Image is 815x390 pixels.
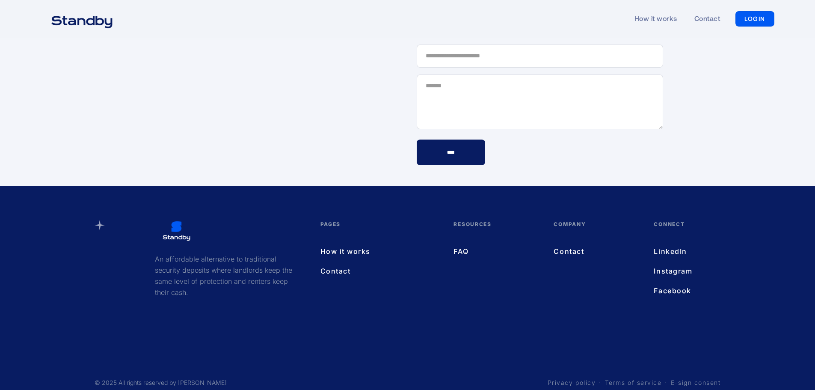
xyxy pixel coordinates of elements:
div: Connect [654,220,703,246]
a: How it works [320,246,437,257]
a: Facebook [654,285,703,296]
a: home [41,10,123,27]
div: pages [320,220,437,246]
div: Company [554,220,637,246]
a: Contact [554,246,637,257]
div: Resources [453,220,536,246]
a: · [599,378,602,387]
a: Terms of service [605,378,662,387]
a: LinkedIn [654,246,703,257]
a: Contact [320,265,437,277]
a: FAQ [453,246,536,257]
a: E-sign consent [671,378,721,387]
a: Instagram [654,265,703,277]
a: Privacy policy [548,378,596,387]
a: · [665,378,667,387]
a: LOGIN [735,11,774,27]
div: © 2025 All rights reserved by [PERSON_NAME] [95,378,227,387]
p: An affordable alternative to traditional security deposits where landlords keep the same level of... [155,253,294,298]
